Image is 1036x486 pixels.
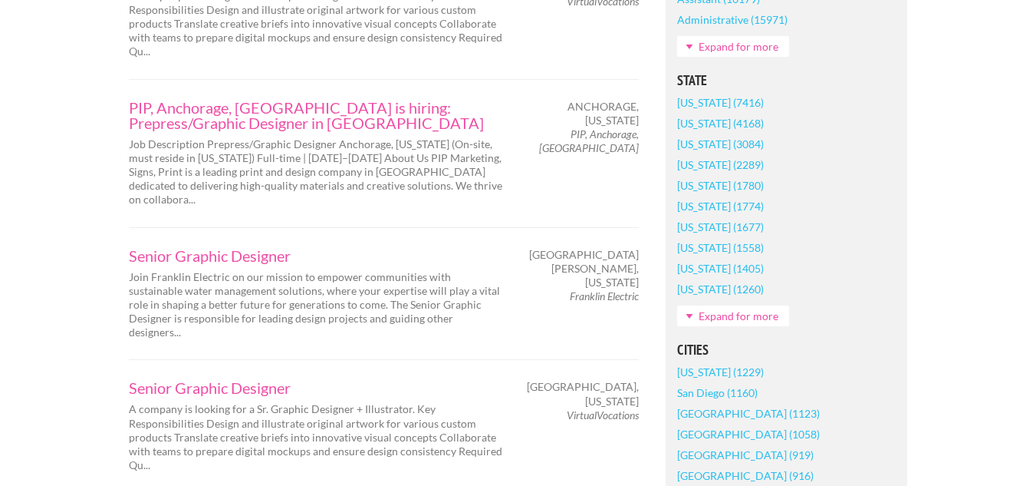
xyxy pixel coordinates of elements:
[677,113,764,134] a: [US_STATE] (4168)
[677,154,764,175] a: [US_STATE] (2289)
[677,382,758,403] a: San Diego (1160)
[529,248,639,290] span: [GEOGRAPHIC_DATA][PERSON_NAME], [US_STATE]
[677,403,820,424] a: [GEOGRAPHIC_DATA] (1123)
[677,279,764,299] a: [US_STATE] (1260)
[677,362,764,382] a: [US_STATE] (1229)
[677,258,764,279] a: [US_STATE] (1405)
[567,408,639,422] em: VirtualVocations
[677,217,764,237] a: [US_STATE] (1677)
[677,445,814,465] a: [GEOGRAPHIC_DATA] (919)
[129,270,505,340] p: Join Franklin Electric on our mission to empower communities with sustainable water management so...
[677,92,764,113] a: [US_STATE] (7416)
[677,134,764,154] a: [US_STATE] (3084)
[129,402,505,472] p: A company is looking for a Sr. Graphic Designer + Illustrator. Key Responsibilities Design and il...
[677,343,896,357] h5: Cities
[531,100,639,127] span: Anchorage, [US_STATE]
[677,196,764,217] a: [US_STATE] (1774)
[677,306,789,326] a: Expand for more
[677,175,764,196] a: [US_STATE] (1780)
[677,424,820,445] a: [GEOGRAPHIC_DATA] (1058)
[527,380,639,408] span: [GEOGRAPHIC_DATA], [US_STATE]
[570,289,639,303] em: Franklin Electric
[677,237,764,258] a: [US_STATE] (1558)
[129,100,505,131] a: PIP, Anchorage, [GEOGRAPHIC_DATA] is hiring: Prepress/Graphic Designer in [GEOGRAPHIC_DATA]
[677,9,788,30] a: Administrative (15971)
[677,74,896,88] h5: State
[677,465,814,486] a: [GEOGRAPHIC_DATA] (916)
[129,380,505,395] a: Senior Graphic Designer
[129,137,505,207] p: Job Description Prepress/Graphic Designer Anchorage, [US_STATE] (On-site, must reside in [US_STAT...
[129,248,505,263] a: Senior Graphic Designer
[677,36,789,57] a: Expand for more
[539,127,639,154] em: PIP, Anchorage, [GEOGRAPHIC_DATA]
